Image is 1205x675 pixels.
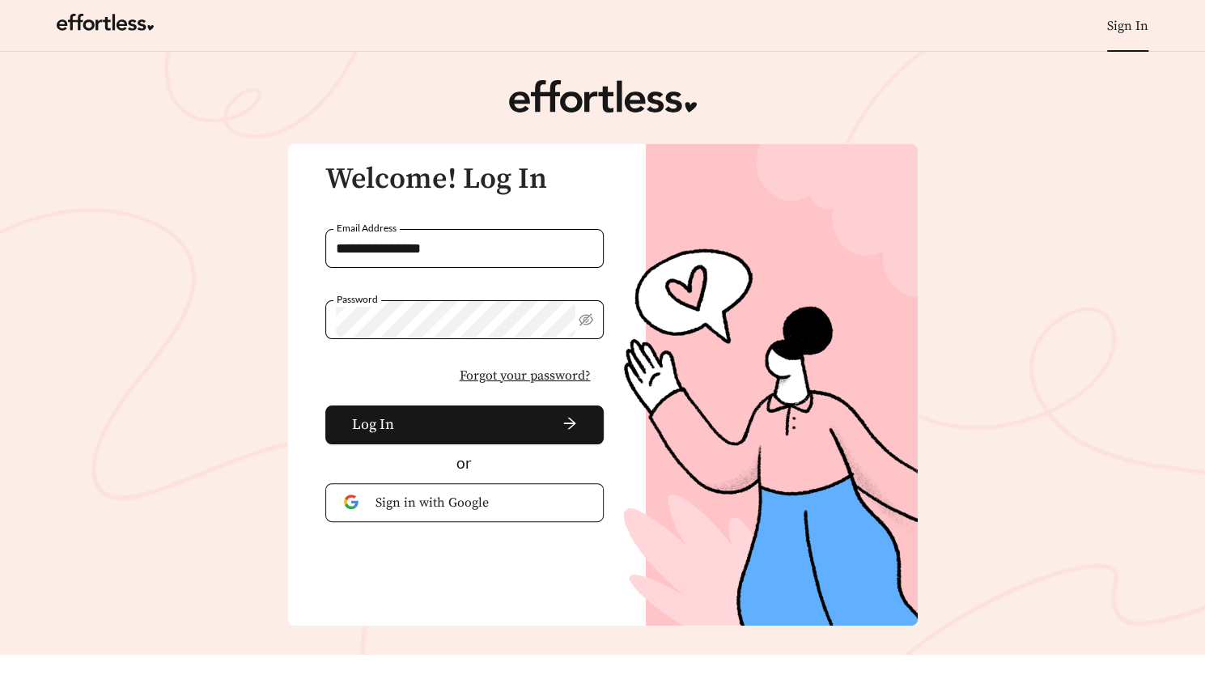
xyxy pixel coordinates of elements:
[325,452,604,475] div: or
[447,359,604,393] button: Forgot your password?
[344,495,363,510] img: Google Authentication
[401,416,577,434] span: arrow-right
[579,312,593,327] span: eye-invisible
[460,366,591,385] span: Forgot your password?
[325,405,604,444] button: Log Inarrow-right
[376,493,585,512] span: Sign in with Google
[1107,18,1148,34] a: Sign In
[325,483,604,522] button: Sign in with Google
[325,163,604,196] h3: Welcome! Log In
[352,414,394,435] span: Log In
